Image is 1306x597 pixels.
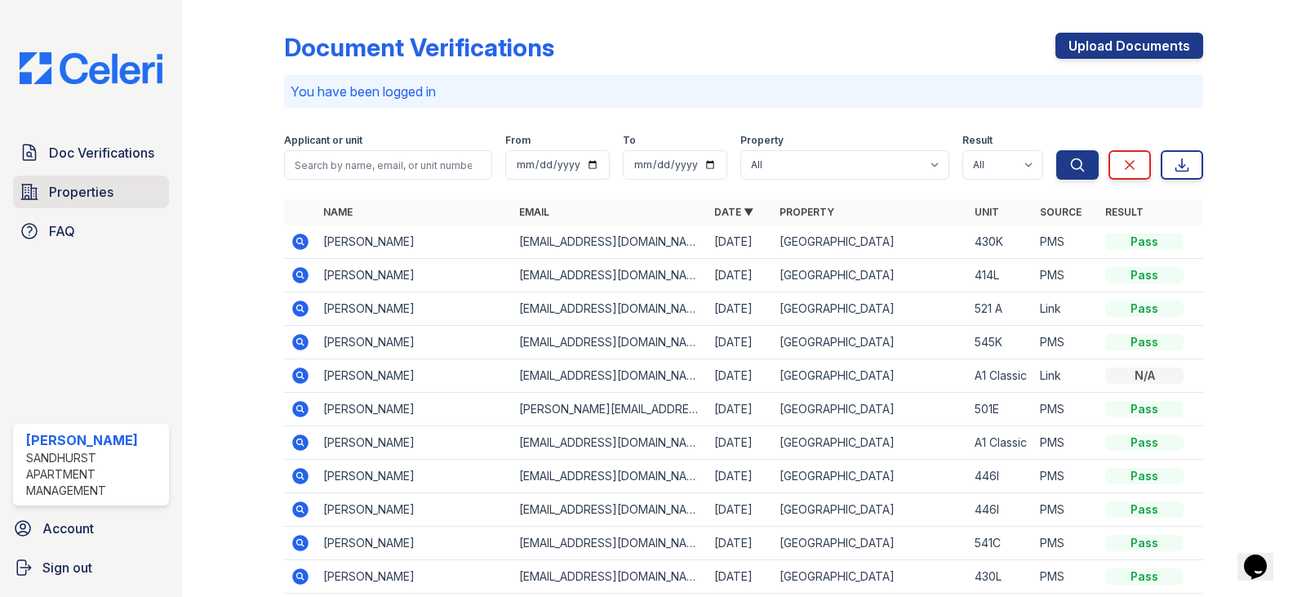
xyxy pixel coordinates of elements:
[773,292,968,326] td: [GEOGRAPHIC_DATA]
[968,259,1033,292] td: 414L
[968,292,1033,326] td: 521 A
[317,393,512,426] td: [PERSON_NAME]
[49,143,154,163] span: Doc Verifications
[1105,535,1184,551] div: Pass
[317,359,512,393] td: [PERSON_NAME]
[968,326,1033,359] td: 545K
[773,560,968,594] td: [GEOGRAPHIC_DATA]
[708,527,773,560] td: [DATE]
[780,206,834,218] a: Property
[513,426,708,460] td: [EMAIL_ADDRESS][DOMAIN_NAME]
[773,393,968,426] td: [GEOGRAPHIC_DATA]
[513,359,708,393] td: [EMAIL_ADDRESS][DOMAIN_NAME]
[513,292,708,326] td: [EMAIL_ADDRESS][DOMAIN_NAME]
[968,426,1033,460] td: A1 Classic
[1033,326,1099,359] td: PMS
[1033,359,1099,393] td: Link
[1033,259,1099,292] td: PMS
[513,560,708,594] td: [EMAIL_ADDRESS][DOMAIN_NAME]
[708,460,773,493] td: [DATE]
[13,215,169,247] a: FAQ
[968,359,1033,393] td: A1 Classic
[1105,468,1184,484] div: Pass
[317,560,512,594] td: [PERSON_NAME]
[708,259,773,292] td: [DATE]
[13,176,169,208] a: Properties
[284,33,554,62] div: Document Verifications
[1105,568,1184,585] div: Pass
[708,225,773,259] td: [DATE]
[773,460,968,493] td: [GEOGRAPHIC_DATA]
[513,527,708,560] td: [EMAIL_ADDRESS][DOMAIN_NAME]
[513,493,708,527] td: [EMAIL_ADDRESS][DOMAIN_NAME]
[714,206,753,218] a: Date ▼
[1105,501,1184,518] div: Pass
[317,225,512,259] td: [PERSON_NAME]
[1237,532,1290,581] iframe: chat widget
[968,460,1033,493] td: 446I
[708,326,773,359] td: [DATE]
[284,134,362,147] label: Applicant or unit
[323,206,353,218] a: Name
[1055,33,1203,59] a: Upload Documents
[773,359,968,393] td: [GEOGRAPHIC_DATA]
[1105,434,1184,451] div: Pass
[773,426,968,460] td: [GEOGRAPHIC_DATA]
[1033,393,1099,426] td: PMS
[773,527,968,560] td: [GEOGRAPHIC_DATA]
[1105,234,1184,250] div: Pass
[968,393,1033,426] td: 501E
[284,150,492,180] input: Search by name, email, or unit number
[49,221,75,241] span: FAQ
[1105,301,1184,317] div: Pass
[7,512,175,545] a: Account
[317,292,512,326] td: [PERSON_NAME]
[773,259,968,292] td: [GEOGRAPHIC_DATA]
[317,493,512,527] td: [PERSON_NAME]
[7,52,175,84] img: CE_Logo_Blue-a8612792a0a2168367f1c8372b55b34899dd931a85d93a1a3d3e32e68fde9ad4.png
[968,493,1033,527] td: 446I
[968,527,1033,560] td: 541C
[773,225,968,259] td: [GEOGRAPHIC_DATA]
[773,493,968,527] td: [GEOGRAPHIC_DATA]
[49,182,113,202] span: Properties
[513,326,708,359] td: [EMAIL_ADDRESS][DOMAIN_NAME]
[1105,206,1144,218] a: Result
[962,134,993,147] label: Result
[513,460,708,493] td: [EMAIL_ADDRESS][DOMAIN_NAME]
[1033,560,1099,594] td: PMS
[513,259,708,292] td: [EMAIL_ADDRESS][DOMAIN_NAME]
[708,426,773,460] td: [DATE]
[708,393,773,426] td: [DATE]
[1033,460,1099,493] td: PMS
[740,134,784,147] label: Property
[513,393,708,426] td: [PERSON_NAME][EMAIL_ADDRESS][DOMAIN_NAME]
[1105,401,1184,417] div: Pass
[505,134,531,147] label: From
[13,136,169,169] a: Doc Verifications
[1105,368,1184,384] div: N/A
[7,551,175,584] a: Sign out
[317,326,512,359] td: [PERSON_NAME]
[513,225,708,259] td: [EMAIL_ADDRESS][DOMAIN_NAME]
[317,426,512,460] td: [PERSON_NAME]
[623,134,636,147] label: To
[773,326,968,359] td: [GEOGRAPHIC_DATA]
[42,519,94,538] span: Account
[317,460,512,493] td: [PERSON_NAME]
[975,206,999,218] a: Unit
[708,560,773,594] td: [DATE]
[968,225,1033,259] td: 430K
[519,206,549,218] a: Email
[42,558,92,577] span: Sign out
[1033,527,1099,560] td: PMS
[1105,267,1184,283] div: Pass
[317,527,512,560] td: [PERSON_NAME]
[1105,334,1184,350] div: Pass
[968,560,1033,594] td: 430L
[291,82,1197,101] p: You have been logged in
[708,292,773,326] td: [DATE]
[1033,225,1099,259] td: PMS
[708,493,773,527] td: [DATE]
